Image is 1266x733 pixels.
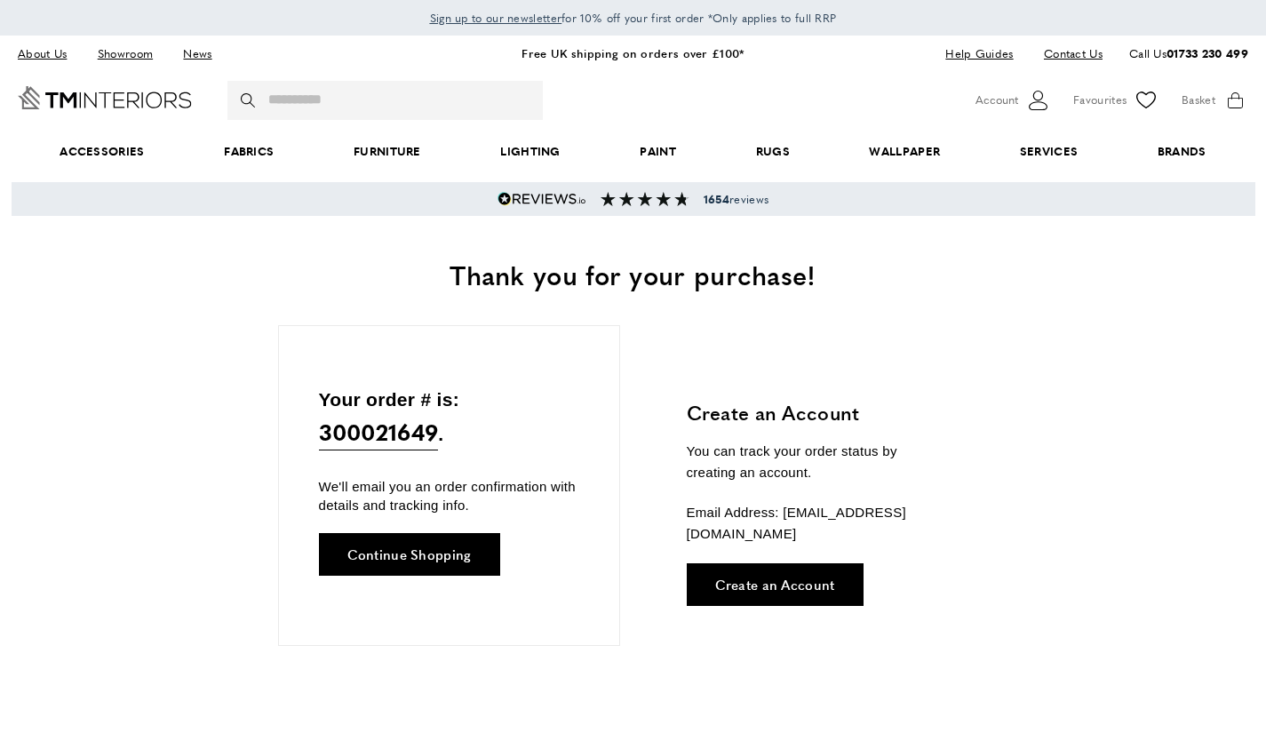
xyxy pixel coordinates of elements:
a: 01733 230 499 [1166,44,1248,61]
a: Continue Shopping [319,533,500,576]
span: Account [975,91,1018,109]
a: Fabrics [184,124,314,179]
h3: Create an Account [687,399,949,426]
a: Create an Account [687,563,864,606]
a: Brands [1118,124,1246,179]
a: Services [980,124,1118,179]
a: News [170,42,225,66]
a: Go to Home page [18,86,192,109]
p: Call Us [1129,44,1248,63]
span: Continue Shopping [347,547,472,561]
a: Contact Us [1031,42,1103,66]
a: Wallpaper [830,124,980,179]
a: Lighting [461,124,601,179]
button: Search [241,81,259,120]
a: Sign up to our newsletter [430,9,562,27]
span: Accessories [20,124,184,179]
a: Favourites [1073,87,1159,114]
span: Favourites [1073,91,1127,109]
a: Showroom [84,42,166,66]
span: for 10% off your first order *Only applies to full RRP [430,10,837,26]
p: Your order # is: . [319,385,579,451]
a: Furniture [314,124,460,179]
span: reviews [704,192,768,206]
span: Create an Account [715,578,835,591]
span: 300021649 [319,414,439,450]
span: Thank you for your purchase! [450,255,816,293]
button: Customer Account [975,87,1051,114]
img: Reviews section [601,192,689,206]
a: Rugs [716,124,830,179]
a: Free UK shipping on orders over £100* [522,44,744,61]
strong: 1654 [704,191,729,207]
span: Sign up to our newsletter [430,10,562,26]
a: About Us [18,42,80,66]
img: Reviews.io 5 stars [498,192,586,206]
p: We'll email you an order confirmation with details and tracking info. [319,477,579,514]
p: Email Address: [EMAIL_ADDRESS][DOMAIN_NAME] [687,502,949,545]
p: You can track your order status by creating an account. [687,441,949,483]
a: Paint [601,124,716,179]
a: Help Guides [932,42,1026,66]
